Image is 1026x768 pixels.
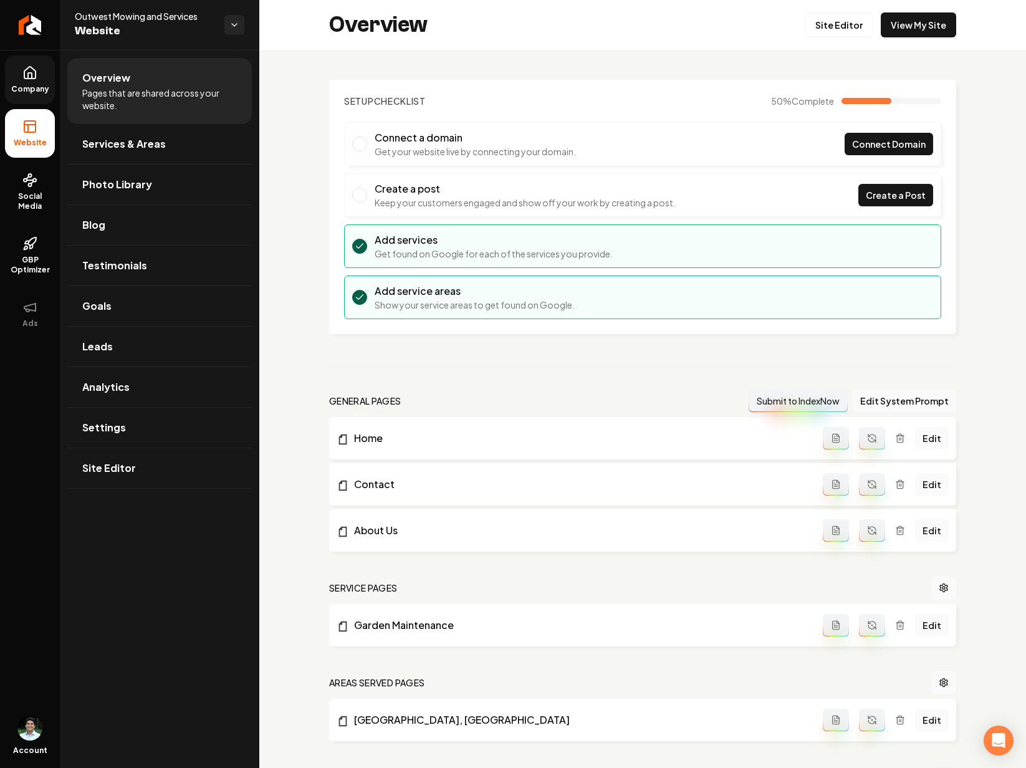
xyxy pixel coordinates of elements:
[337,477,823,492] a: Contact
[853,390,956,412] button: Edit System Prompt
[9,138,52,148] span: Website
[749,390,848,412] button: Submit to IndexNow
[852,138,926,151] span: Connect Domain
[375,299,575,311] p: Show your service areas to get found on Google.
[82,87,237,112] span: Pages that are shared across your website.
[82,339,113,354] span: Leads
[67,286,252,326] a: Goals
[858,184,933,206] a: Create a Post
[17,716,42,741] button: Open user button
[5,290,55,338] button: Ads
[329,582,398,594] h2: Service Pages
[845,133,933,155] a: Connect Domain
[82,70,130,85] span: Overview
[82,218,105,233] span: Blog
[375,196,676,209] p: Keep your customers engaged and show off your work by creating a post.
[337,523,823,538] a: About Us
[67,205,252,245] a: Blog
[344,95,426,107] h2: Checklist
[915,427,949,449] a: Edit
[13,746,47,756] span: Account
[337,713,823,727] a: [GEOGRAPHIC_DATA], [GEOGRAPHIC_DATA]
[67,246,252,286] a: Testimonials
[915,473,949,496] a: Edit
[337,618,823,633] a: Garden Maintenance
[67,408,252,448] a: Settings
[329,12,428,37] h2: Overview
[75,10,214,22] span: Outwest Mowing and Services
[82,258,147,273] span: Testimonials
[5,255,55,275] span: GBP Optimizer
[375,145,576,158] p: Get your website live by connecting your domain.
[17,716,42,741] img: Arwin Rahmatpanah
[19,15,42,35] img: Rebolt Logo
[82,137,166,151] span: Services & Areas
[82,177,152,192] span: Photo Library
[375,130,576,145] h3: Connect a domain
[823,519,849,542] button: Add admin page prompt
[5,226,55,285] a: GBP Optimizer
[375,247,613,260] p: Get found on Google for each of the services you provide.
[823,473,849,496] button: Add admin page prompt
[771,95,834,107] span: 50 %
[915,519,949,542] a: Edit
[915,709,949,731] a: Edit
[67,124,252,164] a: Services & Areas
[67,367,252,407] a: Analytics
[82,420,126,435] span: Settings
[329,676,424,689] h2: Areas Served Pages
[984,726,1014,756] div: Open Intercom Messenger
[5,163,55,221] a: Social Media
[823,614,849,636] button: Add admin page prompt
[375,284,575,299] h3: Add service areas
[82,299,112,314] span: Goals
[866,189,926,202] span: Create a Post
[17,319,43,329] span: Ads
[375,181,676,196] h3: Create a post
[881,12,956,37] a: View My Site
[67,327,252,367] a: Leads
[823,427,849,449] button: Add admin page prompt
[344,95,374,107] span: Setup
[823,709,849,731] button: Add admin page prompt
[5,55,55,104] a: Company
[805,12,873,37] a: Site Editor
[792,95,834,107] span: Complete
[329,395,401,407] h2: general pages
[67,165,252,204] a: Photo Library
[75,22,214,40] span: Website
[82,461,136,476] span: Site Editor
[375,233,613,247] h3: Add services
[6,84,54,94] span: Company
[82,380,130,395] span: Analytics
[915,614,949,636] a: Edit
[67,448,252,488] a: Site Editor
[337,431,823,446] a: Home
[5,191,55,211] span: Social Media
